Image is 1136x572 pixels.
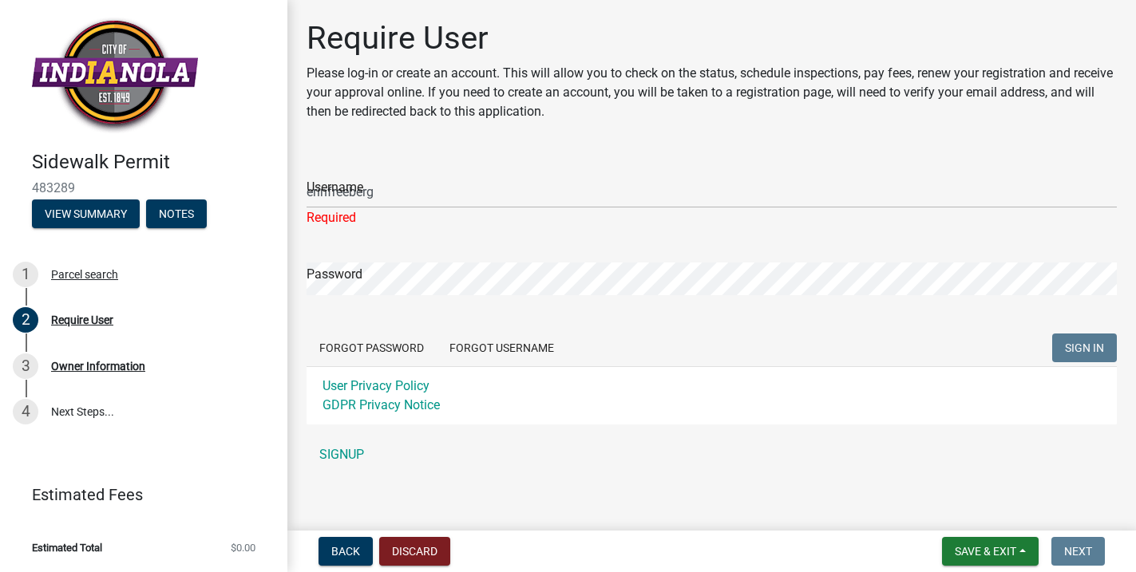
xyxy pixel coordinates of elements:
div: Require User [51,314,113,325]
span: Save & Exit [955,545,1016,558]
div: Parcel search [51,269,118,280]
div: 2 [13,307,38,333]
span: 483289 [32,180,255,195]
span: $0.00 [231,542,255,553]
button: Discard [379,537,450,566]
div: Owner Information [51,361,145,372]
h4: Sidewalk Permit [32,151,275,174]
div: 3 [13,353,38,379]
a: GDPR Privacy Notice [323,397,440,412]
button: Save & Exit [942,537,1039,566]
button: Back [319,537,373,566]
div: 4 [13,399,38,424]
a: User Privacy Policy [323,378,429,393]
h1: Require User [307,19,1117,57]
button: View Summary [32,199,140,228]
p: Please log-in or create an account. This will allow you to check on the status, schedule inspecti... [307,64,1117,121]
button: Forgot Password [307,333,437,362]
span: Estimated Total [32,542,102,553]
button: SIGN IN [1052,333,1117,362]
span: SIGN IN [1065,341,1104,354]
button: Notes [146,199,207,228]
a: Estimated Fees [13,479,262,511]
span: Next [1064,545,1092,558]
a: SIGNUP [307,439,1117,471]
div: 1 [13,262,38,287]
button: Forgot Username [437,333,567,362]
wm-modal-confirm: Notes [146,208,207,221]
span: Back [331,545,360,558]
div: Required [307,208,1117,227]
img: City of Indianola, Iowa [32,17,198,134]
button: Next [1051,537,1105,566]
wm-modal-confirm: Summary [32,208,140,221]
